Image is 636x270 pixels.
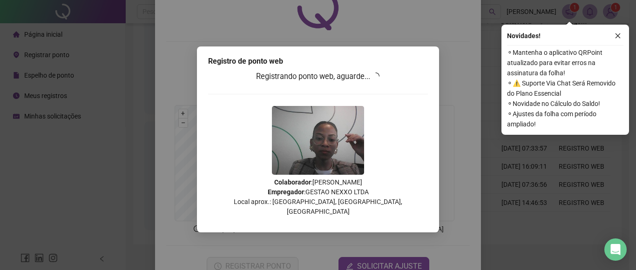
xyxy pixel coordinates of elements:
div: Registro de ponto web [208,56,428,67]
span: ⚬ Novidade no Cálculo do Saldo! [507,99,623,109]
div: Open Intercom Messenger [604,238,627,261]
p: : [PERSON_NAME] : GESTAO NEXXO LTDA Local aprox.: [GEOGRAPHIC_DATA], [GEOGRAPHIC_DATA], [GEOGRAPH... [208,178,428,217]
span: loading [371,71,381,81]
strong: Empregador [268,188,304,196]
span: Novidades ! [507,31,541,41]
span: ⚬ Ajustes da folha com período ampliado! [507,109,623,129]
strong: Colaborador [274,178,311,186]
span: ⚬ Mantenha o aplicativo QRPoint atualizado para evitar erros na assinatura da folha! [507,47,623,78]
span: ⚬ ⚠️ Suporte Via Chat Será Removido do Plano Essencial [507,78,623,99]
img: Z [272,106,364,175]
span: close [615,33,621,39]
h3: Registrando ponto web, aguarde... [208,71,428,83]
